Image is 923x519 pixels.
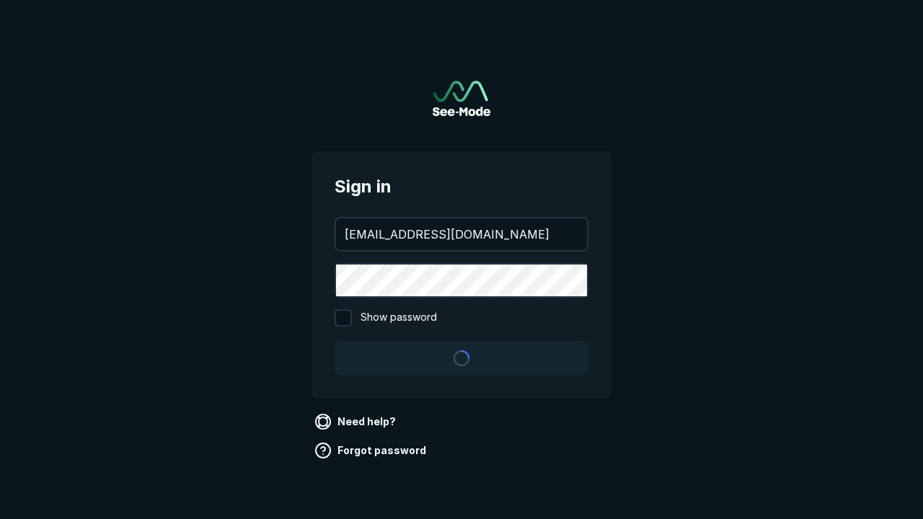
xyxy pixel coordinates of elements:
span: Show password [361,309,437,327]
a: Need help? [312,410,402,433]
a: Go to sign in [433,81,490,116]
span: Sign in [335,174,588,200]
img: See-Mode Logo [433,81,490,116]
input: your@email.com [336,218,587,250]
a: Forgot password [312,439,432,462]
